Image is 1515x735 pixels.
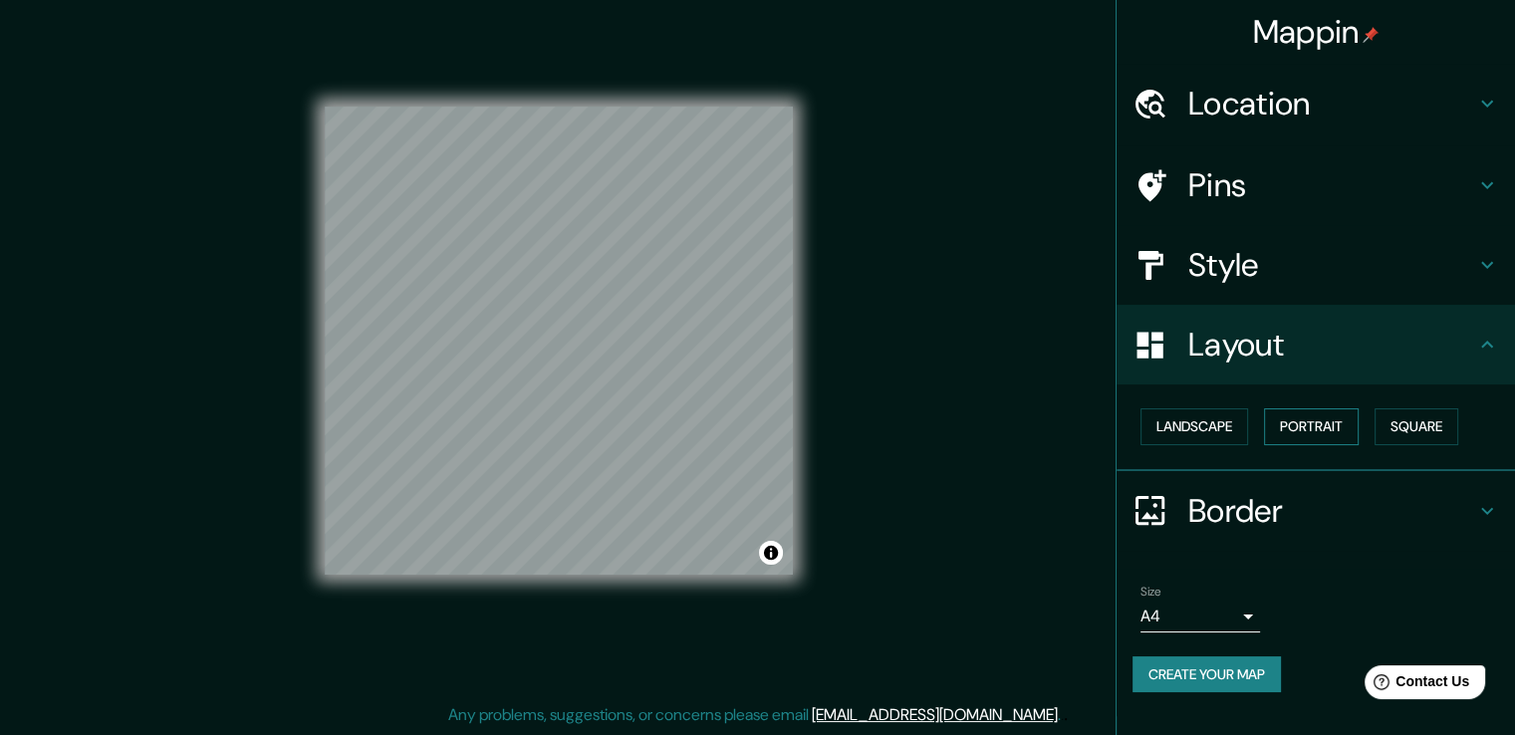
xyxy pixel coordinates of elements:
div: . [1061,703,1064,727]
div: Location [1117,64,1515,143]
a: [EMAIL_ADDRESS][DOMAIN_NAME] [812,704,1058,725]
h4: Border [1188,491,1475,531]
button: Create your map [1133,656,1281,693]
div: A4 [1140,601,1260,632]
h4: Layout [1188,325,1475,365]
button: Portrait [1264,408,1359,445]
p: Any problems, suggestions, or concerns please email . [448,703,1061,727]
canvas: Map [325,107,793,575]
div: Style [1117,225,1515,305]
h4: Pins [1188,165,1475,205]
img: pin-icon.png [1363,27,1379,43]
h4: Mappin [1253,12,1380,52]
div: Border [1117,471,1515,551]
div: Layout [1117,305,1515,384]
label: Size [1140,583,1161,600]
iframe: Help widget launcher [1338,657,1493,713]
div: Pins [1117,145,1515,225]
h4: Style [1188,245,1475,285]
button: Landscape [1140,408,1248,445]
h4: Location [1188,84,1475,123]
button: Toggle attribution [759,541,783,565]
div: . [1064,703,1068,727]
button: Square [1375,408,1458,445]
